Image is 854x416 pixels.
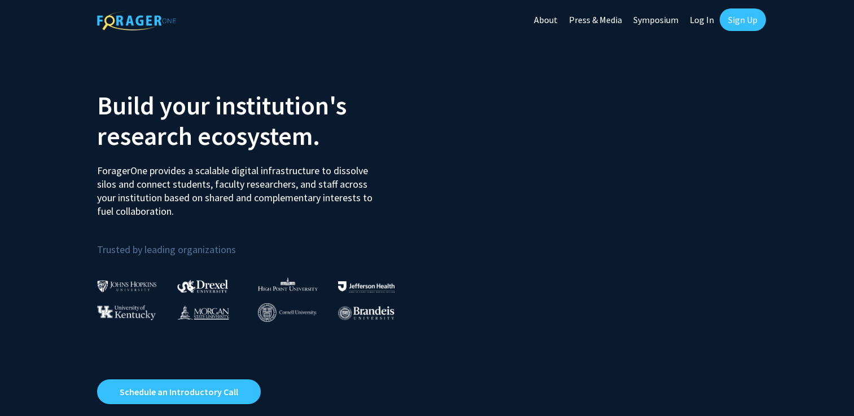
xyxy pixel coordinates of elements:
[177,280,228,293] img: Drexel University
[338,281,395,292] img: Thomas Jefferson University
[338,306,395,320] img: Brandeis University
[177,305,229,320] img: Morgan State University
[97,227,419,258] p: Trusted by leading organizations
[258,303,317,322] img: Cornell University
[258,277,318,291] img: High Point University
[97,11,176,30] img: ForagerOne Logo
[720,8,766,31] a: Sign Up
[97,156,380,218] p: ForagerOne provides a scalable digital infrastructure to dissolve silos and connect students, fac...
[97,305,156,320] img: University of Kentucky
[97,280,157,292] img: Johns Hopkins University
[97,90,419,151] h2: Build your institution's research ecosystem.
[97,379,261,404] a: Opens in a new tab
